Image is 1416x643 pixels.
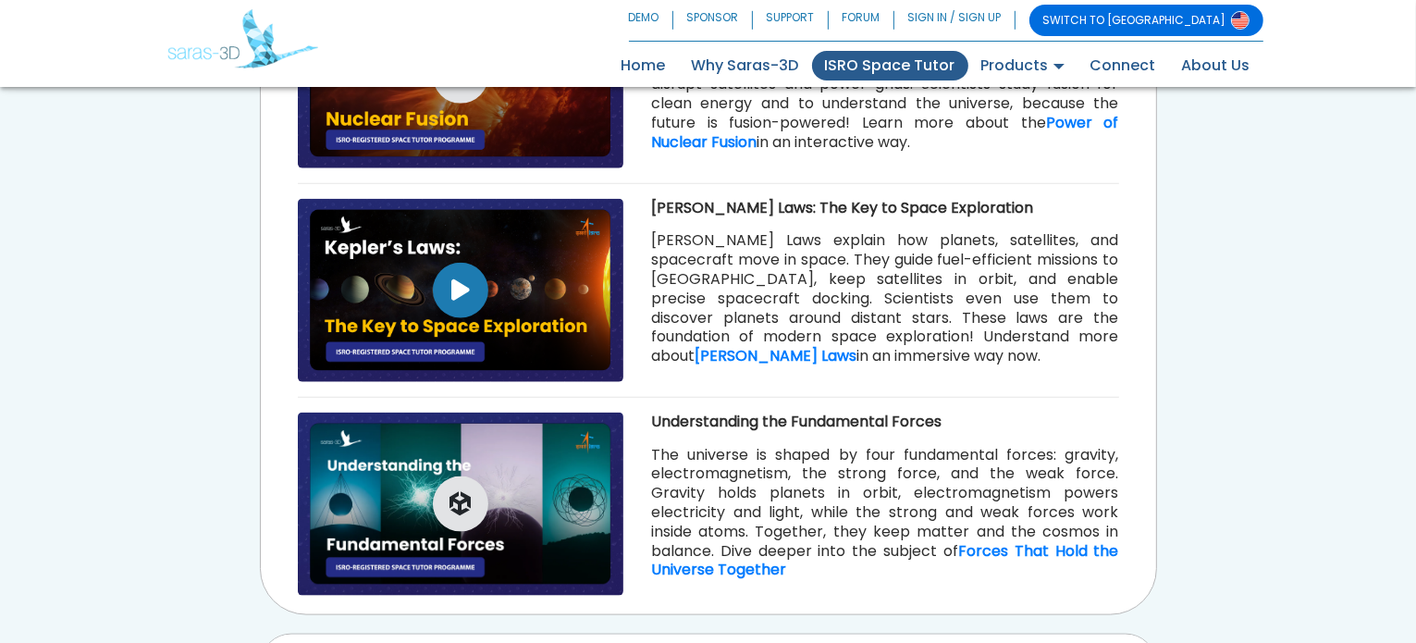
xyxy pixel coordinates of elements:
p: [PERSON_NAME] Laws explain how planets, satellites, and spacecraft move in space. They guide fuel... [651,231,1119,366]
img: Saras 3D [167,9,318,68]
a: About Us [1169,51,1263,80]
a: Products [968,51,1077,80]
a: SIGN IN / SIGN UP [894,5,1016,36]
a: Home [609,51,679,80]
a: Why Saras-3D [679,51,812,80]
a: DEMO [629,5,673,36]
a: SUPPORT [753,5,829,36]
a: [PERSON_NAME] Laws [695,345,856,366]
img: forces.png [298,413,624,596]
a: ISRO Space Tutor [812,51,968,80]
a: FORUM [829,5,894,36]
a: SPONSOR [673,5,753,36]
p: The universe is shaped by four fundamental forces: gravity, electromagnetism, the strong force, a... [651,446,1119,581]
a: Forces That Hold the Universe Together [651,540,1119,581]
a: SWITCH TO [GEOGRAPHIC_DATA] [1029,5,1263,36]
a: Connect [1077,51,1169,80]
b: [PERSON_NAME] Laws: The Key to Space Exploration [651,197,1033,218]
p: The Sun’s energy comes from nuclear fusion—hydrogen atoms fusing into helium, releasing immense p... [651,18,1119,153]
a: Power of Nuclear Fusion [651,112,1119,153]
b: Understanding the Fundamental Forces [651,411,942,432]
img: Switch to USA [1231,11,1250,30]
img: Kepler.png [298,199,624,382]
